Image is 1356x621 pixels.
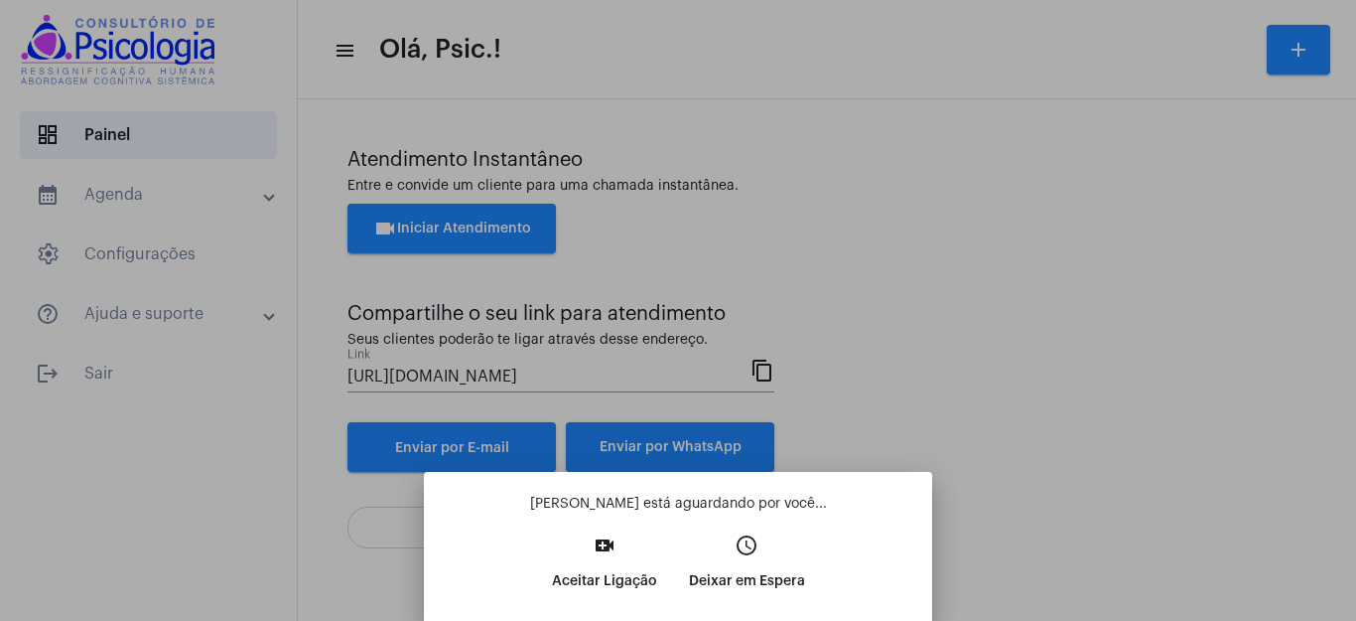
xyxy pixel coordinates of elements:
p: Deixar em Espera [689,563,805,599]
button: Aceitar Ligação [536,528,673,613]
mat-icon: access_time [735,534,758,557]
p: Aceitar Ligação [552,563,657,599]
mat-icon: video_call [593,534,616,557]
p: [PERSON_NAME] está aguardando por você... [440,494,916,514]
button: Deixar em Espera [673,528,821,613]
